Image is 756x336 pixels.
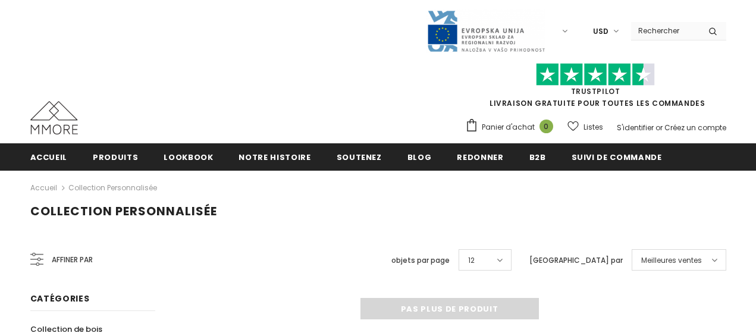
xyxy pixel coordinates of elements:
[529,255,623,266] label: [GEOGRAPHIC_DATA] par
[571,86,620,96] a: TrustPilot
[664,123,726,133] a: Créez un compte
[617,123,654,133] a: S'identifier
[482,121,535,133] span: Panier d'achat
[529,143,546,170] a: B2B
[465,118,559,136] a: Panier d'achat 0
[593,26,608,37] span: USD
[407,143,432,170] a: Blog
[572,143,662,170] a: Suivi de commande
[539,120,553,133] span: 0
[68,183,157,193] a: Collection personnalisée
[426,10,545,53] img: Javni Razpis
[52,253,93,266] span: Affiner par
[468,255,475,266] span: 12
[536,63,655,86] img: Faites confiance aux étoiles pilotes
[641,255,702,266] span: Meilleures ventes
[391,255,450,266] label: objets par page
[572,152,662,163] span: Suivi de commande
[93,152,138,163] span: Produits
[93,143,138,170] a: Produits
[30,101,78,134] img: Cas MMORE
[30,152,68,163] span: Accueil
[164,152,213,163] span: Lookbook
[567,117,603,137] a: Listes
[30,324,102,335] span: Collection de bois
[457,143,503,170] a: Redonner
[655,123,663,133] span: or
[465,68,726,108] span: LIVRAISON GRATUITE POUR TOUTES LES COMMANDES
[631,22,699,39] input: Search Site
[584,121,603,133] span: Listes
[164,143,213,170] a: Lookbook
[426,26,545,36] a: Javni Razpis
[30,203,217,219] span: Collection personnalisée
[30,181,57,195] a: Accueil
[337,143,382,170] a: soutenez
[239,143,310,170] a: Notre histoire
[337,152,382,163] span: soutenez
[30,293,90,304] span: Catégories
[457,152,503,163] span: Redonner
[407,152,432,163] span: Blog
[30,143,68,170] a: Accueil
[529,152,546,163] span: B2B
[239,152,310,163] span: Notre histoire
